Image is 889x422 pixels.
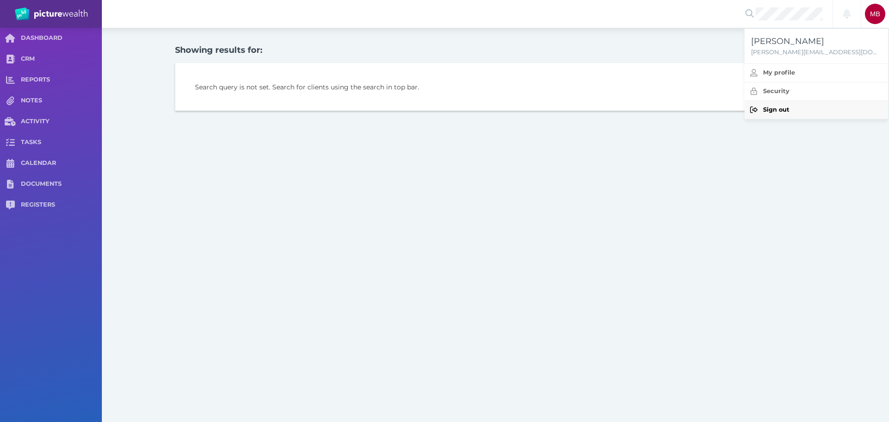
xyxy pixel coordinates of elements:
[175,63,815,111] div: Search query is not set. Search for clients using the search in top bar.
[745,82,888,101] a: Security
[21,159,102,167] span: CALENDAR
[21,180,102,188] span: DOCUMENTS
[745,101,888,119] button: Sign out
[21,34,102,42] span: DASHBOARD
[763,69,795,76] span: My profile
[745,63,888,82] a: My profile
[15,7,88,20] img: PW
[751,48,882,57] span: [PERSON_NAME][EMAIL_ADDRESS][DOMAIN_NAME]
[763,88,789,94] span: Security
[21,76,102,84] span: REPORTS
[21,118,102,126] span: ACTIVITY
[21,55,102,63] span: CRM
[175,45,263,55] h1: Showing results for:
[870,10,880,18] span: MB
[751,36,824,46] span: [PERSON_NAME]
[865,4,885,24] div: Michelle Bucsai
[21,201,102,209] span: REGISTERS
[21,139,102,146] span: TASKS
[763,106,789,113] span: Sign out
[21,97,102,105] span: NOTES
